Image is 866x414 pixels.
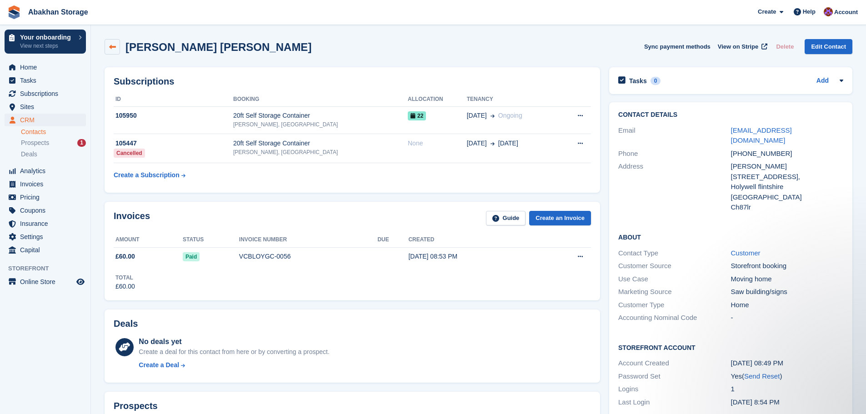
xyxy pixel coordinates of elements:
[5,204,86,217] a: menu
[233,120,408,129] div: [PERSON_NAME], [GEOGRAPHIC_DATA]
[824,7,833,16] img: William Abakhan
[803,7,816,16] span: Help
[21,128,86,136] a: Contacts
[731,149,843,159] div: [PHONE_NUMBER]
[233,148,408,156] div: [PERSON_NAME], [GEOGRAPHIC_DATA]
[114,139,233,148] div: 105447
[5,87,86,100] a: menu
[618,371,731,382] div: Password Set
[618,161,731,213] div: Address
[5,165,86,177] a: menu
[718,42,758,51] span: View on Stripe
[115,282,135,291] div: £60.00
[233,139,408,148] div: 20ft Self Storage Container
[742,372,782,380] span: ( )
[20,114,75,126] span: CRM
[139,360,179,370] div: Create a Deal
[8,264,90,273] span: Storefront
[239,233,378,247] th: Invoice number
[20,61,75,74] span: Home
[731,261,843,271] div: Storefront booking
[20,217,75,230] span: Insurance
[498,112,522,119] span: Ongoing
[731,371,843,382] div: Yes
[114,76,591,87] h2: Subscriptions
[731,398,780,406] time: 2025-09-01 19:54:50 UTC
[629,77,647,85] h2: Tasks
[115,274,135,282] div: Total
[20,244,75,256] span: Capital
[114,170,180,180] div: Create a Subscription
[618,261,731,271] div: Customer Source
[408,92,467,107] th: Allocation
[731,300,843,310] div: Home
[618,149,731,159] div: Phone
[115,252,135,261] span: £60.00
[114,149,145,158] div: Cancelled
[77,139,86,147] div: 1
[5,61,86,74] a: menu
[5,217,86,230] a: menu
[498,139,518,148] span: [DATE]
[731,249,761,257] a: Customer
[731,182,843,192] div: Holywell flintshire
[5,74,86,87] a: menu
[618,287,731,297] div: Marketing Source
[816,76,829,86] a: Add
[731,384,843,394] div: 1
[75,276,86,287] a: Preview store
[731,202,843,213] div: Ch87lr
[731,313,843,323] div: -
[618,397,731,408] div: Last Login
[5,30,86,54] a: Your onboarding View next steps
[114,319,138,329] h2: Deals
[805,39,852,54] a: Edit Contact
[834,8,858,17] span: Account
[618,111,843,119] h2: Contact Details
[21,138,86,148] a: Prospects 1
[233,92,408,107] th: Booking
[744,372,780,380] a: Send Reset
[20,74,75,87] span: Tasks
[20,34,74,40] p: Your onboarding
[139,336,329,347] div: No deals yet
[114,167,185,184] a: Create a Subscription
[486,211,526,226] a: Guide
[618,232,843,241] h2: About
[20,230,75,243] span: Settings
[731,161,843,182] div: [PERSON_NAME] [STREET_ADDRESS],
[731,287,843,297] div: Saw building/signs
[25,5,92,20] a: Abakhan Storage
[618,384,731,394] div: Logins
[758,7,776,16] span: Create
[731,192,843,203] div: [GEOGRAPHIC_DATA]
[408,139,467,148] div: None
[114,211,150,226] h2: Invoices
[714,39,769,54] a: View on Stripe
[467,111,487,120] span: [DATE]
[21,150,37,159] span: Deals
[21,150,86,159] a: Deals
[20,165,75,177] span: Analytics
[20,204,75,217] span: Coupons
[618,248,731,259] div: Contact Type
[467,92,559,107] th: Tenancy
[21,139,49,147] span: Prospects
[408,233,540,247] th: Created
[772,39,797,54] button: Delete
[239,252,378,261] div: VCBLOYGC-0056
[731,274,843,284] div: Moving home
[618,358,731,369] div: Account Created
[20,178,75,190] span: Invoices
[5,100,86,113] a: menu
[5,275,86,288] a: menu
[731,126,792,145] a: [EMAIL_ADDRESS][DOMAIN_NAME]
[5,244,86,256] a: menu
[139,360,329,370] a: Create a Deal
[114,111,233,120] div: 105950
[114,233,183,247] th: Amount
[233,111,408,120] div: 20ft Self Storage Container
[183,233,239,247] th: Status
[20,191,75,204] span: Pricing
[731,358,843,369] div: [DATE] 08:49 PM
